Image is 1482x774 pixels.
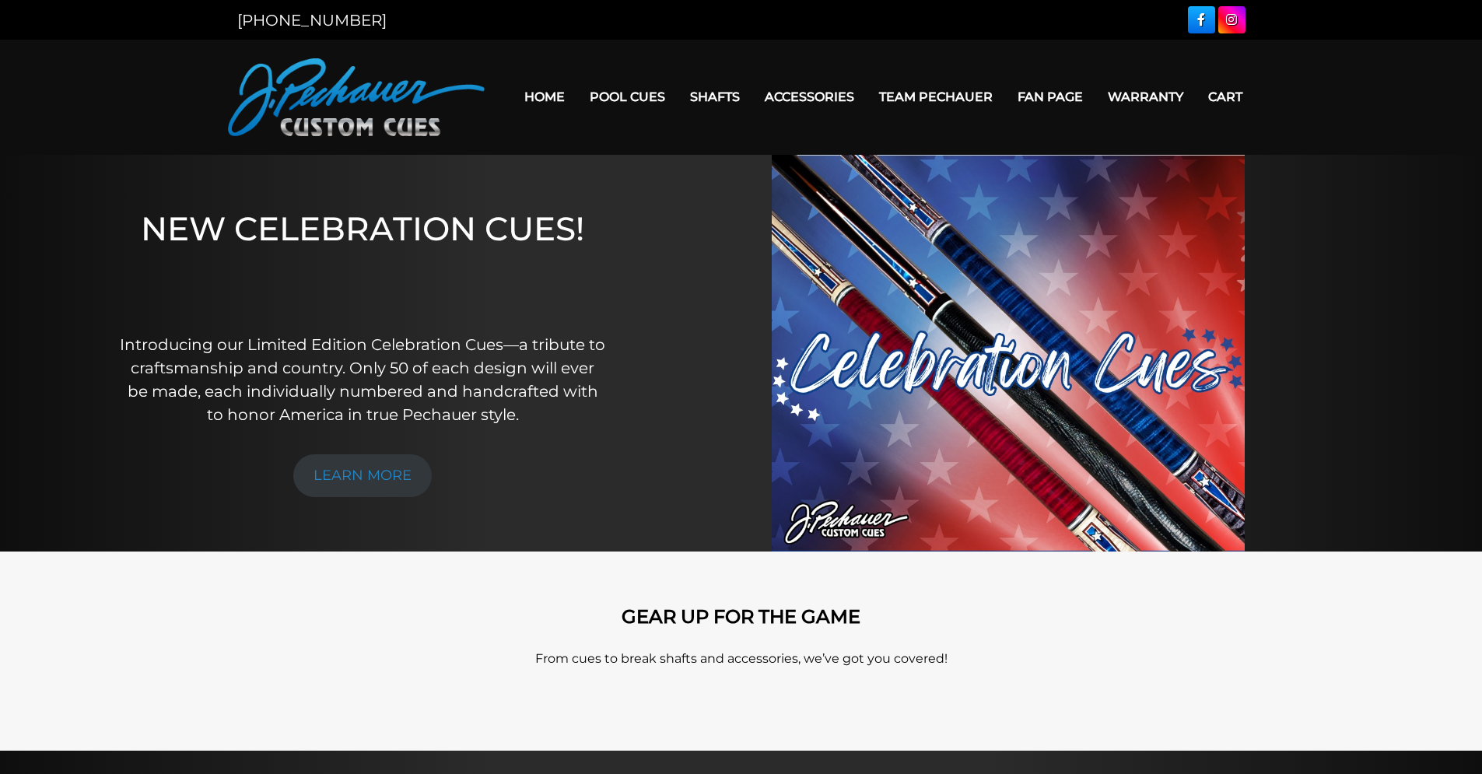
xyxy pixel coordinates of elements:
[119,333,607,426] p: Introducing our Limited Edition Celebration Cues—a tribute to craftsmanship and country. Only 50 ...
[1005,77,1095,117] a: Fan Page
[228,58,485,136] img: Pechauer Custom Cues
[752,77,867,117] a: Accessories
[577,77,678,117] a: Pool Cues
[298,650,1185,668] p: From cues to break shafts and accessories, we’ve got you covered!
[512,77,577,117] a: Home
[293,454,432,497] a: LEARN MORE
[119,209,607,311] h1: NEW CELEBRATION CUES!
[867,77,1005,117] a: Team Pechauer
[1196,77,1255,117] a: Cart
[237,11,387,30] a: [PHONE_NUMBER]
[678,77,752,117] a: Shafts
[622,605,860,628] strong: GEAR UP FOR THE GAME
[1095,77,1196,117] a: Warranty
